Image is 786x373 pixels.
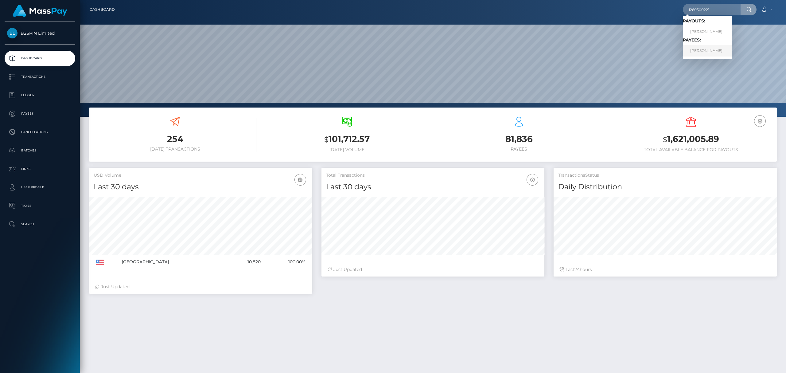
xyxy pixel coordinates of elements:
img: US.png [96,260,104,265]
p: Search [7,220,73,229]
h3: 1,621,005.89 [609,133,772,146]
a: Cancellations [5,124,75,140]
p: Links [7,164,73,174]
img: MassPay Logo [13,5,67,17]
a: Dashboard [89,3,115,16]
a: Search [5,217,75,232]
p: Ledger [7,91,73,100]
mh: Status [585,172,599,178]
small: $ [663,135,667,144]
h3: 101,712.57 [266,133,428,146]
small: $ [324,135,329,144]
a: [PERSON_NAME] [683,45,732,57]
td: 100.00% [263,255,308,269]
img: B2SPIN Limited [7,28,18,38]
h5: Total Transactions [326,172,540,179]
a: Batches [5,143,75,158]
h6: Payees: [683,37,732,43]
span: B2SPIN Limited [5,30,75,36]
h3: 81,836 [438,133,600,145]
a: Taxes [5,198,75,214]
a: Payees [5,106,75,121]
h5: Transactions [558,172,772,179]
h4: Daily Distribution [558,182,772,192]
div: Just Updated [95,284,306,290]
h4: Last 30 days [326,182,540,192]
a: Links [5,161,75,177]
div: Last hours [560,266,771,273]
input: Search... [683,4,741,15]
p: Payees [7,109,73,118]
span: 24 [574,267,580,272]
h6: [DATE] Transactions [94,147,256,152]
h3: 254 [94,133,256,145]
h4: Last 30 days [94,182,308,192]
div: Just Updated [328,266,539,273]
td: [GEOGRAPHIC_DATA] [120,255,226,269]
p: Cancellations [7,128,73,137]
h6: Payouts: [683,18,732,24]
p: User Profile [7,183,73,192]
a: Dashboard [5,51,75,66]
h6: [DATE] Volume [266,147,428,152]
h6: Payees [438,147,600,152]
a: Ledger [5,88,75,103]
p: Batches [7,146,73,155]
p: Taxes [7,201,73,210]
td: 10,820 [227,255,263,269]
a: User Profile [5,180,75,195]
p: Dashboard [7,54,73,63]
a: Transactions [5,69,75,84]
h6: Total Available Balance for Payouts [609,147,772,152]
p: Transactions [7,72,73,81]
a: [PERSON_NAME] [683,26,732,37]
h5: USD Volume [94,172,308,179]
